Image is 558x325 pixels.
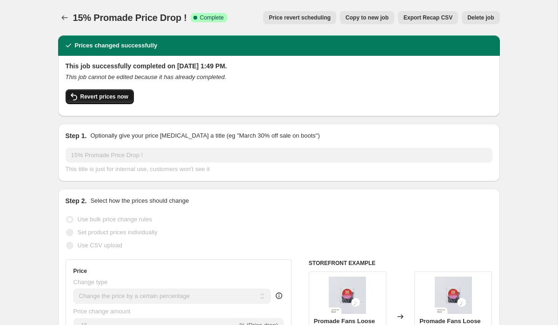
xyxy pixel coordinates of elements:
span: Export Recap CSV [404,14,452,21]
h2: This job successfully completed on [DATE] 1:49 PM. [66,61,492,71]
span: Set product prices individually [78,229,158,236]
button: Export Recap CSV [398,11,458,24]
span: Use bulk price change rules [78,216,152,223]
i: This job cannot be edited because it has already completed. [66,73,226,80]
span: This title is just for internal use, customers won't see it [66,166,210,172]
span: Use CSV upload [78,242,122,249]
span: Price revert scheduling [269,14,331,21]
span: 15% Promade Price Drop ! [73,13,187,23]
h2: Step 1. [66,131,87,140]
p: Optionally give your price [MEDICAL_DATA] a title (eg "March 30% off sale on boots") [90,131,319,140]
span: Change type [73,279,108,285]
span: Delete job [467,14,494,21]
p: Select how the prices should change [90,196,189,206]
button: Revert prices now [66,89,134,104]
h2: Step 2. [66,196,87,206]
h2: Prices changed successfully [75,41,158,50]
span: Copy to new job [345,14,389,21]
span: Price change amount [73,308,131,315]
button: Copy to new job [340,11,394,24]
img: Legend_LoosePromade-34_80x.jpg [435,277,472,314]
h6: STOREFRONT EXAMPLE [309,259,492,267]
button: Price change jobs [58,11,71,24]
div: help [274,291,284,300]
button: Delete job [462,11,499,24]
img: Legend_LoosePromade-34_80x.jpg [329,277,366,314]
span: Complete [200,14,224,21]
h3: Price [73,267,87,275]
span: Revert prices now [80,93,128,100]
input: 30% off holiday sale [66,148,492,163]
button: Price revert scheduling [263,11,336,24]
